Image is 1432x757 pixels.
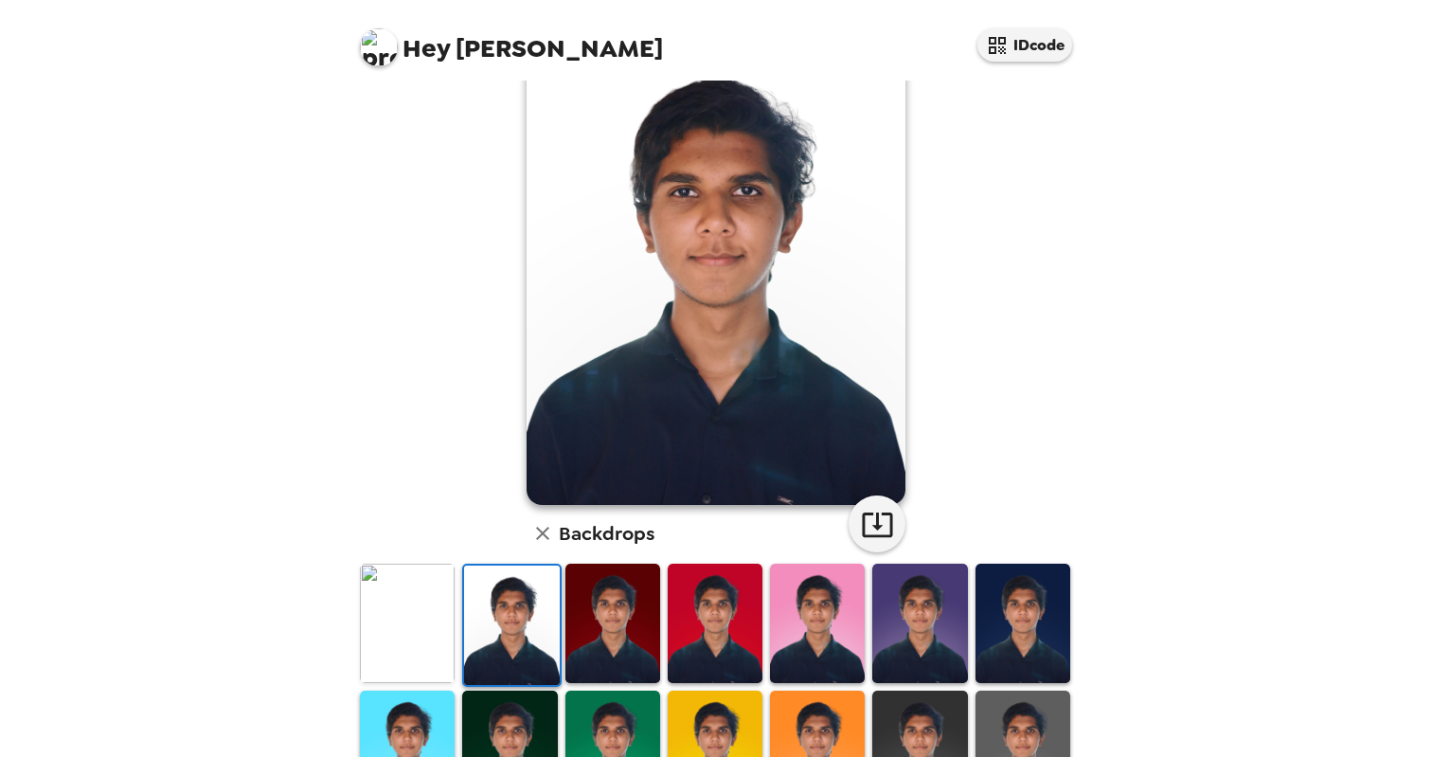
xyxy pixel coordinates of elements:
span: [PERSON_NAME] [360,19,663,62]
img: profile pic [360,28,398,66]
button: IDcode [977,28,1072,62]
h6: Backdrops [559,518,654,549]
img: Original [360,564,455,682]
img: user [527,31,905,505]
span: Hey [403,31,450,65]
